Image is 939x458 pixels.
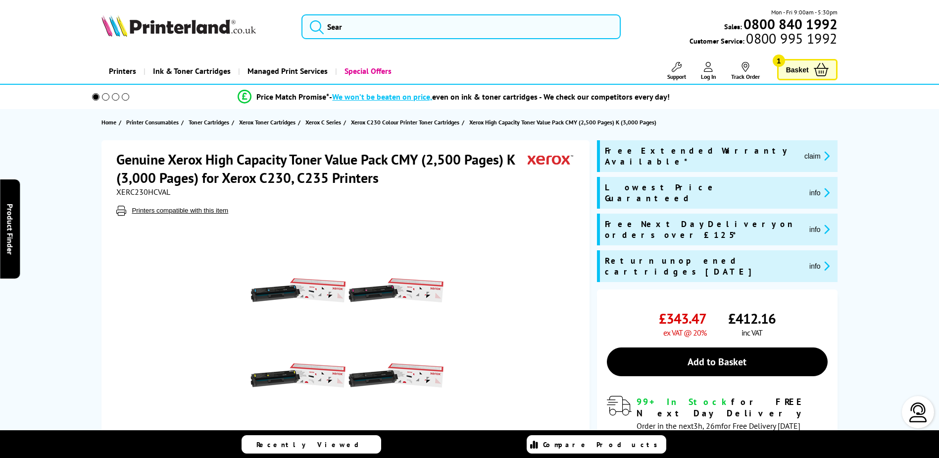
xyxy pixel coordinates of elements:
span: We won’t be beaten on price, [332,92,432,102]
span: Xerox C Series [305,117,341,127]
a: Xerox Toner Cartridges [239,117,298,127]
a: Printer Consumables [126,117,181,127]
span: Mon - Fri 9:00am - 5:30pm [771,7,838,17]
span: Xerox C230 Colour Printer Toner Cartridges [351,117,459,127]
span: Recently Viewed [256,440,369,449]
a: Special Offers [335,58,399,84]
a: Toner Cartridges [189,117,232,127]
span: Xerox High Capacity Toner Value Pack CMY (2,500 Pages) K (3,000 Pages) [469,117,656,127]
div: - even on ink & toner cartridges - We check our competitors every day! [329,92,670,102]
span: Compare Products [543,440,663,449]
h1: Genuine Xerox High Capacity Toner Value Pack CMY (2,500 Pages) K (3,000 Pages) for Xerox C230, C2... [116,150,528,187]
span: 1 [773,55,785,67]
span: Free Extended Warranty Available* [605,145,796,167]
a: Printerland Logo [101,15,289,39]
span: Sales: [724,22,742,31]
span: 3h, 26m [693,421,721,431]
span: Product Finder [5,204,15,255]
li: modal_Promise [79,88,830,106]
span: Basket [786,63,809,76]
button: promo-description [801,150,833,162]
span: ex VAT @ 20% [663,328,706,338]
a: Add to Basket [607,347,828,376]
span: Log In [701,73,716,80]
span: Xerox Toner Cartridges [239,117,296,127]
img: user-headset-light.svg [908,402,928,422]
span: £343.47 [659,309,706,328]
span: 0800 995 1992 [744,34,837,43]
a: Recently Viewed [242,435,381,454]
span: Home [101,117,116,127]
input: Sear [301,14,621,39]
a: Managed Print Services [238,58,335,84]
span: inc VAT [741,328,762,338]
span: Support [667,73,686,80]
img: Xerox High Capacity Toner Value Pack CMY (2,500 Pages) K (3,000 Pages) [250,235,444,430]
span: Customer Service: [690,34,837,46]
a: Xerox C230 Colour Printer Toner Cartridges [351,117,462,127]
button: Printers compatible with this item [129,206,231,215]
span: Lowest Price Guaranteed [605,182,801,204]
a: Track Order [731,62,760,80]
div: modal_delivery [607,396,828,442]
button: promo-description [806,187,833,198]
a: Printers [101,58,144,84]
span: Return unopened cartridges [DATE] [605,255,801,277]
span: Free Next Day Delivery on orders over £125* [605,219,801,240]
a: 0800 840 1992 [742,19,838,29]
a: Home [101,117,119,127]
span: Order in the next for Free Delivery [DATE] 12 September! [637,421,800,442]
span: XERC230HCVAL [116,187,170,197]
div: for FREE Next Day Delivery [637,396,828,419]
img: Xerox [528,150,573,169]
img: Printerland Logo [101,15,256,37]
a: Support [667,62,686,80]
a: Log In [701,62,716,80]
button: promo-description [806,224,833,235]
button: promo-description [806,260,833,272]
a: Xerox C Series [305,117,344,127]
span: £412.16 [728,309,776,328]
a: Compare Products [527,435,666,454]
b: 0800 840 1992 [743,15,838,33]
a: Basket 1 [777,59,838,80]
span: 99+ In Stock [637,396,731,407]
span: Ink & Toner Cartridges [153,58,231,84]
span: Price Match Promise* [256,92,329,102]
span: Toner Cartridges [189,117,229,127]
a: Xerox High Capacity Toner Value Pack CMY (2,500 Pages) K (3,000 Pages) [469,117,659,127]
a: Ink & Toner Cartridges [144,58,238,84]
span: Printer Consumables [126,117,179,127]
